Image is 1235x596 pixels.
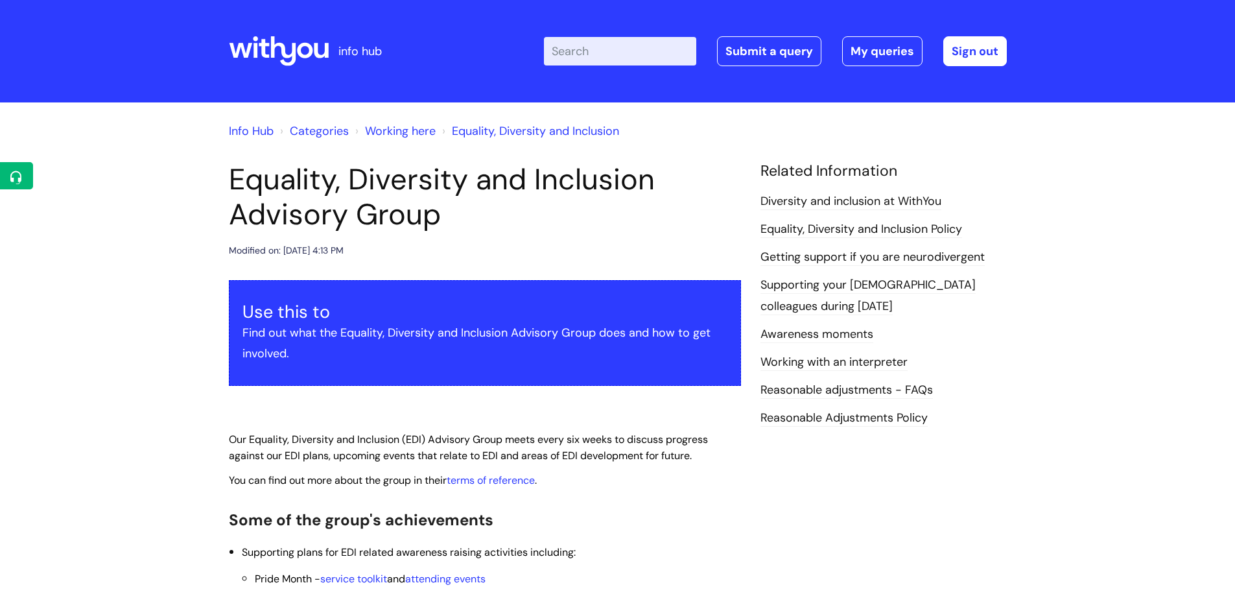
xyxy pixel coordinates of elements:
a: Equality, Diversity and Inclusion Policy [760,221,962,238]
a: Getting support if you are neurodivergent [760,249,985,266]
a: Equality, Diversity and Inclusion [452,123,619,139]
li: Solution home [277,121,349,141]
a: My queries [842,36,923,66]
a: Reasonable adjustments - FAQs [760,382,933,399]
input: Search [544,37,696,66]
a: Sign out [943,36,1007,66]
a: Diversity and inclusion at WithYou [760,193,941,210]
li: Equality, Diversity and Inclusion [439,121,619,141]
a: Working with an interpreter [760,354,908,371]
a: Categories [290,123,349,139]
a: terms of reference [447,473,535,487]
a: Info Hub [229,123,274,139]
a: Awareness moments [760,326,873,343]
a: Reasonable Adjustments Policy [760,410,928,427]
a: Supporting your [DEMOGRAPHIC_DATA] colleagues during [DATE] [760,277,976,315]
p: Find out what the Equality, Diversity and Inclusion Advisory Group does and how to get involved. [242,322,727,364]
h1: Equality, Diversity and Inclusion Advisory Group [229,162,741,232]
div: Modified on: [DATE] 4:13 PM [229,243,344,259]
h3: Use this to [242,302,727,322]
span: Our Equality, Diversity and Inclusion (EDI) Advisory Group meets every six weeks to discuss progr... [229,433,708,462]
span: Supporting plans for EDI related awareness raising activities including: [242,545,576,559]
h4: Related Information [760,162,1007,180]
span: Pride Month - and [255,572,486,586]
span: You can find out more about the group in their . [229,473,537,487]
span: Some of the group's achievements [229,510,493,530]
a: attending events [405,572,486,586]
a: Submit a query [717,36,821,66]
p: info hub [338,41,382,62]
a: Working here [365,123,436,139]
a: service toolkit [320,572,387,586]
div: | - [544,36,1007,66]
li: Working here [352,121,436,141]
